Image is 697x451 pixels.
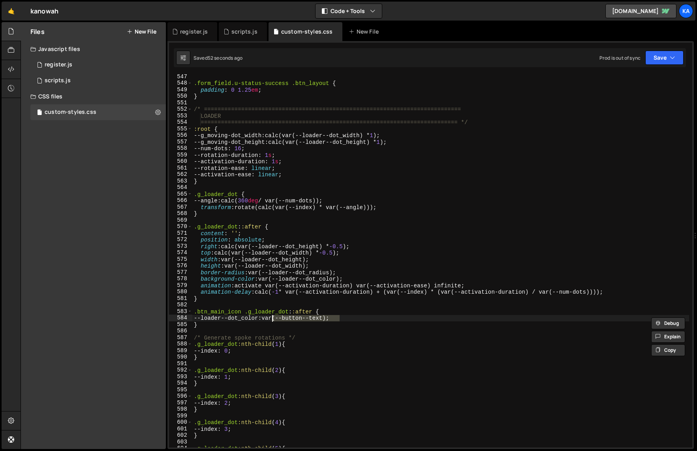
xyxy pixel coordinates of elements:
div: 583 [169,308,192,315]
div: 548 [169,80,192,87]
div: 569 [169,217,192,224]
div: 558 [169,145,192,152]
div: 578 [169,276,192,282]
button: Save [645,51,684,65]
div: 52 seconds ago [208,55,242,61]
div: 563 [169,178,192,185]
div: 9382/20450.css [30,104,166,120]
div: 595 [169,387,192,393]
div: 574 [169,249,192,256]
div: 568 [169,210,192,217]
button: New File [127,28,156,35]
button: Copy [651,344,685,356]
div: 561 [169,165,192,172]
div: 598 [169,406,192,413]
div: register.js [180,28,208,36]
div: 579 [169,282,192,289]
div: kanowah [30,6,58,16]
div: 565 [169,191,192,198]
div: 557 [169,139,192,145]
div: 553 [169,113,192,119]
div: 552 [169,106,192,113]
div: register.js [45,61,72,68]
a: [DOMAIN_NAME] [605,4,676,18]
div: 594 [169,380,192,387]
div: 560 [169,158,192,165]
button: Debug [651,317,685,329]
div: 575 [169,256,192,263]
div: scripts.js [45,77,71,84]
div: 555 [169,126,192,132]
div: custom-styles.css [45,109,96,116]
div: 592 [169,367,192,374]
div: 582 [169,302,192,308]
div: 566 [169,197,192,204]
div: New File [349,28,382,36]
div: 600 [169,419,192,426]
div: 590 [169,354,192,360]
div: 580 [169,289,192,295]
div: 576 [169,262,192,269]
div: Saved [194,55,242,61]
div: CSS files [21,89,166,104]
div: 9382/20687.js [30,57,166,73]
div: 564 [169,184,192,191]
div: 602 [169,432,192,439]
div: 571 [169,230,192,237]
div: 593 [169,374,192,380]
div: 559 [169,152,192,159]
div: 562 [169,171,192,178]
div: 589 [169,347,192,354]
div: 570 [169,223,192,230]
div: 603 [169,439,192,445]
div: 581 [169,295,192,302]
a: 🤙 [2,2,21,21]
div: 591 [169,360,192,367]
h2: Files [30,27,45,36]
div: 547 [169,74,192,80]
div: 549 [169,87,192,93]
div: 586 [169,328,192,334]
a: Ka [679,4,693,18]
div: custom-styles.css [281,28,333,36]
div: 597 [169,400,192,406]
div: 567 [169,204,192,211]
div: 550 [169,93,192,100]
div: 577 [169,269,192,276]
div: 554 [169,119,192,126]
button: Explain [651,331,685,343]
div: Javascript files [21,41,166,57]
div: 572 [169,236,192,243]
div: 587 [169,334,192,341]
div: 596 [169,393,192,400]
div: 573 [169,243,192,250]
button: Code + Tools [316,4,382,18]
div: 599 [169,413,192,419]
div: 584 [169,315,192,321]
div: 585 [169,321,192,328]
div: 551 [169,100,192,106]
div: 9382/24789.js [30,73,166,89]
div: 601 [169,426,192,432]
div: scripts.js [231,28,257,36]
div: Prod is out of sync [599,55,641,61]
div: 588 [169,341,192,347]
div: 556 [169,132,192,139]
